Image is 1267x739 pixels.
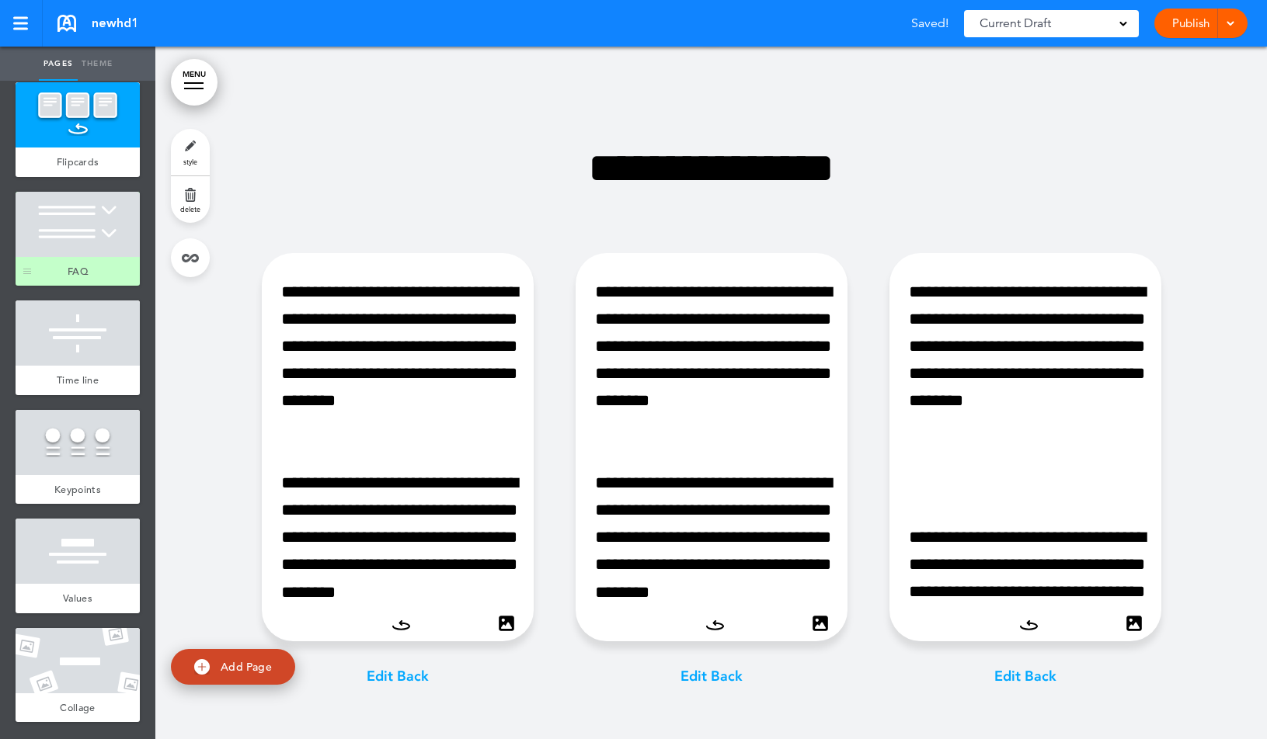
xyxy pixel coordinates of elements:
[16,584,140,613] a: Values
[16,366,140,395] a: Time line
[194,659,210,675] img: add.svg
[994,666,1056,689] p: Edit Back
[171,59,218,106] a: MENU
[60,701,95,714] span: Collage
[16,257,140,286] a: FAQ
[911,17,949,29] span: Saved!
[980,12,1051,34] span: Current Draft
[63,592,92,605] span: Values
[680,666,743,689] p: Edit Back
[57,155,99,168] span: Flipcards
[16,147,140,177] a: Flipcards
[183,157,197,166] span: style
[171,649,295,685] a: Add Page
[180,204,200,213] span: delete
[16,693,140,723] a: Collage
[78,47,117,81] a: Theme
[68,265,88,278] span: FAQ
[92,15,138,32] span: newhd1
[1166,9,1215,38] a: Publish
[171,176,210,223] a: delete
[16,475,140,505] a: Keypoints
[57,373,99,387] span: Time line
[171,129,210,175] a: style
[54,483,101,496] span: Keypoints
[39,47,78,81] a: Pages
[367,666,429,689] p: Edit Back
[221,660,272,674] span: Add Page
